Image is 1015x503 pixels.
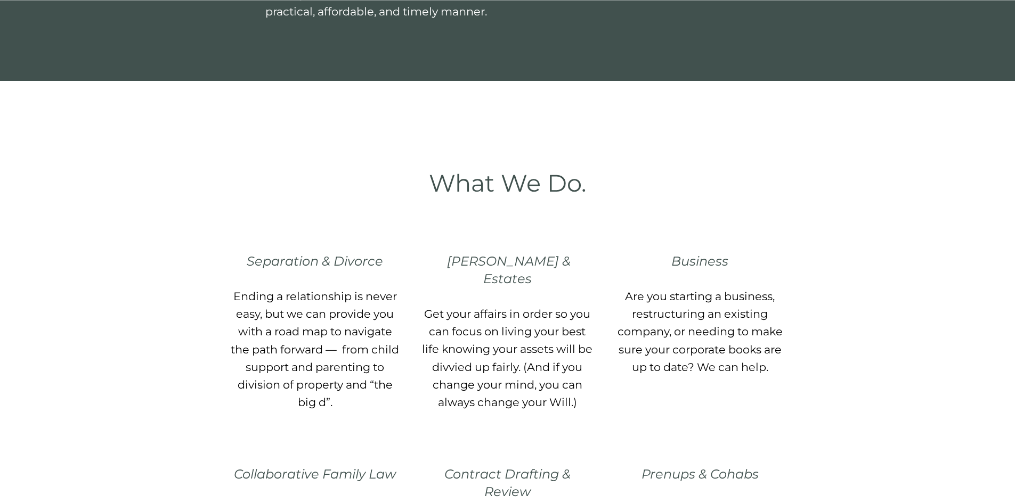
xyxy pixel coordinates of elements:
em: Prenups & Cohabs [642,466,759,482]
em: Separation & Divorce [247,253,383,269]
em: Business [671,253,728,269]
p: Ending a relationship is never easy, but we can provide you with a road map to navigate the path ... [228,287,402,411]
p: Are you starting a business, restructuring an existing company, or needing to make sure your corp... [613,287,787,376]
em: Contract Drafting & Review [444,466,574,499]
em: [PERSON_NAME] & Estates [447,253,574,286]
p: Get your affairs in order so you can focus on living your best life knowing your assets will be d... [420,305,595,411]
h2: What We Do. [228,168,787,199]
em: Collaborative Family Law [234,466,396,482]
